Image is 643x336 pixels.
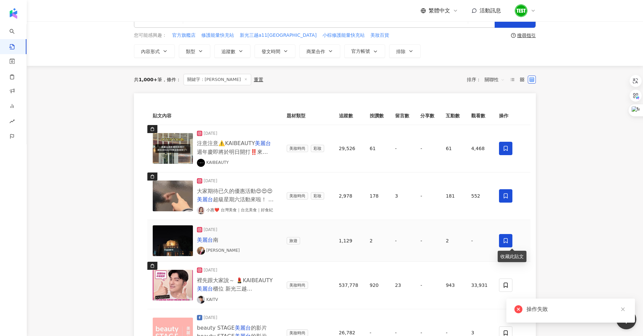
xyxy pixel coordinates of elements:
[197,159,229,167] a: KOL AvatarKAIBEAUTY
[197,237,213,243] mark: 美麗台
[466,107,494,125] th: 觀看數
[471,282,488,289] div: 33,931
[204,178,217,184] div: [DATE]
[214,44,251,58] button: 追蹤數
[467,74,508,85] div: 排序：
[322,32,365,39] button: 小棕修護能量快充站
[621,307,625,312] span: close
[179,44,210,58] button: 類型
[471,192,488,200] div: 552
[395,237,410,244] div: -
[485,74,505,85] span: 關聯性
[153,133,197,164] div: post-image
[197,296,218,304] a: KOL AvatarKAITV
[221,49,235,54] span: 追蹤數
[147,107,281,125] th: 貼文內容
[239,32,317,39] button: 新光三越a11[GEOGRAPHIC_DATA]
[201,32,234,39] button: 修護能量快充站
[311,192,324,200] span: 彩妝
[390,107,415,125] th: 留言數
[197,247,205,255] img: KOL Avatar
[339,237,359,244] div: 1,129
[287,145,308,152] span: 美妝時尚
[197,159,205,167] img: KOL Avatar
[306,49,325,54] span: 商業合作
[396,49,406,54] span: 排除
[9,115,15,130] span: rise
[471,237,488,244] div: -
[446,145,460,152] div: 61
[134,77,162,82] div: 共 筆
[494,107,530,125] th: 操作
[446,192,460,200] div: 181
[254,77,263,82] div: 重置
[287,192,308,200] span: 美妝時尚
[514,305,522,313] span: close-circle
[498,251,526,262] div: 收藏此貼文
[8,8,19,19] img: logo icon
[153,133,193,164] img: post-image
[134,32,167,39] span: 您可能感興趣：
[153,270,193,301] img: post-image
[197,247,240,255] a: KOL Avatar[PERSON_NAME]
[344,44,385,58] button: 官方帳號
[299,44,340,58] button: 商業合作
[184,74,251,85] span: 關鍵字：[PERSON_NAME]
[153,225,197,256] div: post-image
[197,286,252,300] span: 櫃位 新光三越[PERSON_NAME]
[141,49,160,54] span: 內容形式
[235,325,251,331] mark: 美麗台
[255,44,295,58] button: 發文時間
[471,145,488,152] div: 4,468
[395,192,410,200] div: 3
[395,282,410,289] div: 23
[515,4,527,17] img: unnamed.png
[323,32,365,39] span: 小棕修護能量快充站
[420,282,435,289] div: -
[420,192,435,200] div: -
[240,32,317,39] span: 新光三越a11[GEOGRAPHIC_DATA]
[139,77,157,82] span: 1,000+
[370,237,384,244] div: 2
[370,145,384,152] div: 61
[370,32,389,39] button: 美妝百貨
[440,107,466,125] th: 互動數
[172,32,196,39] button: 官方旗艦店
[364,107,390,125] th: 按讚數
[262,49,280,54] span: 發文時間
[134,44,175,58] button: 內容形式
[370,282,384,289] div: 920
[517,33,536,38] div: 搜尋指引
[153,181,197,211] div: post-image
[197,196,275,236] span: 超級星期六活動來啦！ 三大明星品牌 「KAIBEAUTY、PONY EFFECT、&be」 現在只要消費滿2,000現抵200🙌🙌🙌 KAIBEAUTY 和 PONY EFFECT
[204,315,217,321] div: [DATE]
[339,192,359,200] div: 2,978
[255,140,271,146] mark: 美麗台
[415,107,440,125] th: 分享數
[197,206,273,214] a: KOL Avatar小惠❤️ 台灣美食｜台北美食｜好食紀
[370,192,384,200] div: 178
[172,32,196,39] span: 官方旗艦店
[389,44,421,58] button: 排除
[420,237,435,244] div: -
[204,227,217,233] div: [DATE]
[339,145,359,152] div: 29,526
[429,7,450,14] span: 繁體中文
[526,305,627,313] div: 操作失敗
[287,282,308,289] span: 美妝時尚
[204,267,217,273] div: [DATE]
[311,145,324,152] span: 彩妝
[339,282,359,289] div: 537,778
[420,145,435,152] div: -
[186,49,195,54] span: 類型
[204,130,217,137] div: [DATE]
[153,270,197,301] div: post-image
[153,181,193,211] img: post-image
[197,296,205,304] img: KOL Avatar
[197,286,213,292] mark: 美麗台
[351,48,370,54] span: 官方帳號
[162,77,181,82] span: 條件 ：
[197,188,273,194] span: 大家期待已久的優惠活動😍😍😍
